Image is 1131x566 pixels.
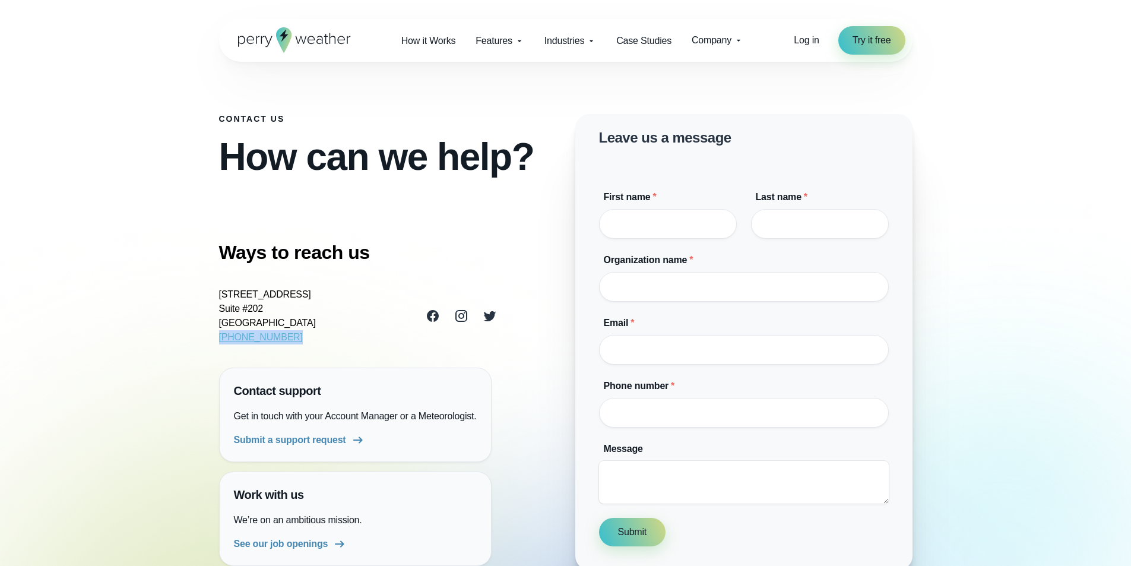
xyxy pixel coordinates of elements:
h4: Work with us [234,486,477,504]
a: How it Works [391,29,466,53]
span: See our job openings [234,537,328,551]
h2: How can we help? [219,138,556,176]
span: Try it free [853,33,891,48]
a: Log in [794,33,819,48]
span: Industries [544,34,584,48]
span: How it Works [401,34,456,48]
p: Get in touch with your Account Manager or a Meteorologist. [234,409,477,423]
span: Message [604,444,643,454]
button: Submit [599,518,666,546]
span: Organization name [604,255,688,265]
address: [STREET_ADDRESS] Suite #202 [GEOGRAPHIC_DATA] [219,287,316,344]
span: Submit [618,525,647,539]
span: Log in [794,35,819,45]
span: Phone number [604,381,669,391]
h1: Contact Us [219,114,556,124]
a: See our job openings [234,537,347,551]
span: Company [692,33,731,48]
span: Features [476,34,512,48]
a: Try it free [838,26,905,55]
a: Submit a support request [234,433,365,447]
span: Case Studies [616,34,671,48]
h3: Ways to reach us [219,241,497,264]
a: Case Studies [606,29,682,53]
a: [PHONE_NUMBER] [219,332,303,342]
span: First name [604,192,651,202]
span: Submit a support request [234,433,346,447]
p: We’re on an ambitious mission. [234,513,477,527]
h4: Contact support [234,382,477,400]
span: Last name [756,192,801,202]
span: Email [604,318,629,328]
h2: Leave us a message [599,128,731,147]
